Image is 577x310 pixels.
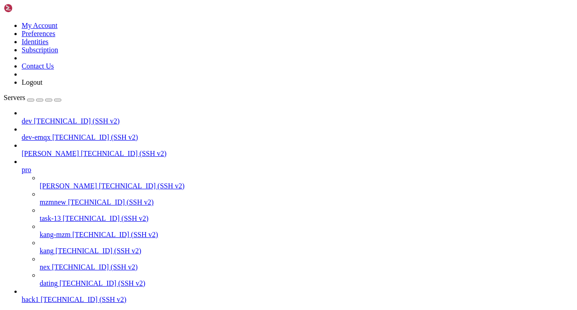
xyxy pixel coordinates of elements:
span: kang [40,247,54,255]
span: Servers [4,94,25,101]
span: mzmnew [40,198,66,206]
li: dating [TECHNICAL_ID] (SSH v2) [40,271,573,287]
a: kang-mzm [TECHNICAL_ID] (SSH v2) [40,231,573,239]
li: mzmnew [TECHNICAL_ID] (SSH v2) [40,190,573,206]
a: kang [TECHNICAL_ID] (SSH v2) [40,247,573,255]
a: [PERSON_NAME] [TECHNICAL_ID] (SSH v2) [22,150,573,158]
a: Preferences [22,30,55,37]
li: dev-emqx [TECHNICAL_ID] (SSH v2) [22,125,573,141]
span: [PERSON_NAME] [22,150,79,157]
span: [TECHNICAL_ID] (SSH v2) [72,231,158,238]
li: task-13 [TECHNICAL_ID] (SSH v2) [40,206,573,223]
img: Shellngn [4,4,55,13]
a: Logout [22,78,42,86]
li: nex [TECHNICAL_ID] (SSH v2) [40,255,573,271]
li: [PERSON_NAME] [TECHNICAL_ID] (SSH v2) [40,174,573,190]
a: Identities [22,38,49,46]
span: task-13 [40,214,61,222]
a: nex [TECHNICAL_ID] (SSH v2) [40,263,573,271]
a: dating [TECHNICAL_ID] (SSH v2) [40,279,573,287]
li: kang [TECHNICAL_ID] (SSH v2) [40,239,573,255]
li: dev [TECHNICAL_ID] (SSH v2) [22,109,573,125]
span: dating [40,279,58,287]
span: [TECHNICAL_ID] (SSH v2) [41,296,126,303]
span: [TECHNICAL_ID] (SSH v2) [60,279,145,287]
li: pro [22,158,573,287]
a: Contact Us [22,62,54,70]
a: [PERSON_NAME] [TECHNICAL_ID] (SSH v2) [40,182,573,190]
a: task-13 [TECHNICAL_ID] (SSH v2) [40,214,573,223]
span: dev-emqx [22,133,50,141]
a: dev [TECHNICAL_ID] (SSH v2) [22,117,573,125]
a: mzmnew [TECHNICAL_ID] (SSH v2) [40,198,573,206]
span: nex [40,263,50,271]
li: hack1 [TECHNICAL_ID] (SSH v2) [22,287,573,304]
span: [TECHNICAL_ID] (SSH v2) [68,198,154,206]
li: kang-mzm [TECHNICAL_ID] (SSH v2) [40,223,573,239]
span: dev [22,117,32,125]
a: Subscription [22,46,58,54]
a: My Account [22,22,58,29]
span: kang-mzm [40,231,70,238]
a: pro [22,166,573,174]
li: [PERSON_NAME] [TECHNICAL_ID] (SSH v2) [22,141,573,158]
a: dev-emqx [TECHNICAL_ID] (SSH v2) [22,133,573,141]
span: pro [22,166,31,173]
span: [TECHNICAL_ID] (SSH v2) [34,117,119,125]
a: hack1 [TECHNICAL_ID] (SSH v2) [22,296,573,304]
a: Servers [4,94,61,101]
span: [TECHNICAL_ID] (SSH v2) [99,182,184,190]
span: [TECHNICAL_ID] (SSH v2) [55,247,141,255]
span: [TECHNICAL_ID] (SSH v2) [52,263,137,271]
span: hack1 [22,296,39,303]
span: [TECHNICAL_ID] (SSH v2) [63,214,148,222]
span: [TECHNICAL_ID] (SSH v2) [81,150,166,157]
span: [TECHNICAL_ID] (SSH v2) [52,133,138,141]
span: [PERSON_NAME] [40,182,97,190]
